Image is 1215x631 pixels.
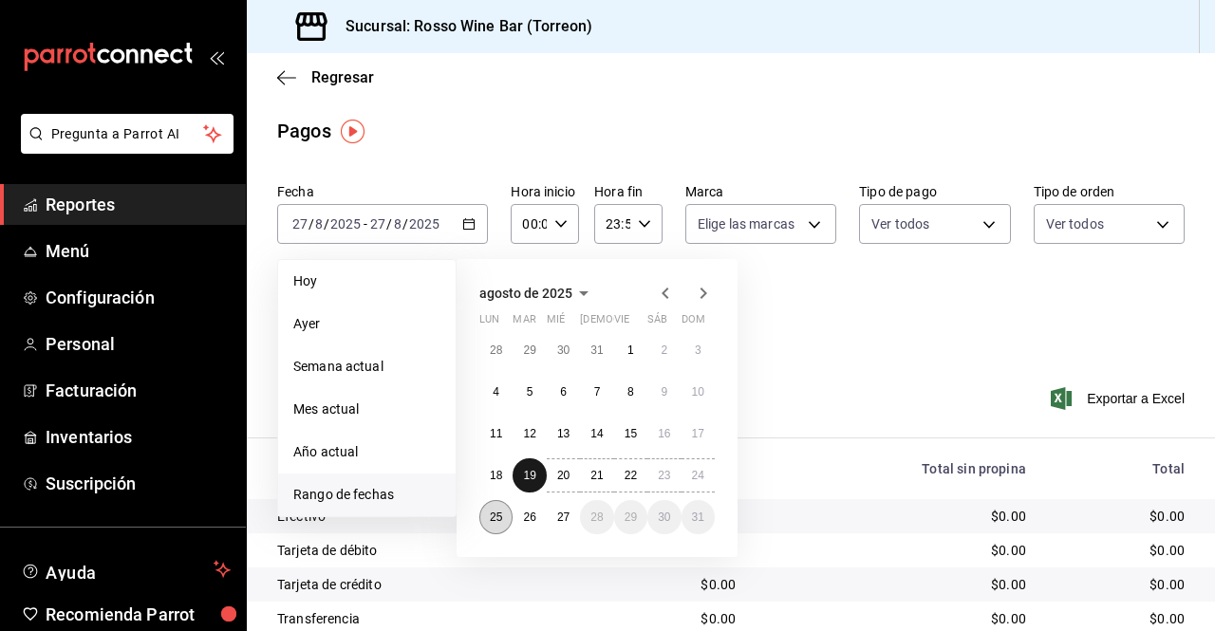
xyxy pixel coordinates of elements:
[614,458,647,492] button: 22 de agosto de 2025
[479,375,513,409] button: 4 de agosto de 2025
[871,214,929,233] span: Ver todos
[596,609,736,628] div: $0.00
[614,500,647,534] button: 29 de agosto de 2025
[330,15,592,38] h3: Sucursal: Rosso Wine Bar (Torreon)
[277,68,374,86] button: Regresar
[408,216,440,232] input: ----
[1055,387,1185,410] button: Exportar a Excel
[859,185,1010,198] label: Tipo de pago
[523,469,535,482] abbr: 19 de agosto de 2025
[402,216,408,232] span: /
[513,500,546,534] button: 26 de agosto de 2025
[766,575,1026,594] div: $0.00
[580,417,613,451] button: 14 de agosto de 2025
[614,417,647,451] button: 15 de agosto de 2025
[692,469,704,482] abbr: 24 de agosto de 2025
[479,333,513,367] button: 28 de julio de 2025
[647,375,681,409] button: 9 de agosto de 2025
[293,442,440,462] span: Año actual
[614,375,647,409] button: 8 de agosto de 2025
[1046,214,1104,233] span: Ver todos
[580,458,613,492] button: 21 de agosto de 2025
[490,343,502,357] abbr: 28 de julio de 2025
[51,124,204,144] span: Pregunta a Parrot AI
[369,216,386,232] input: --
[293,271,440,291] span: Hoy
[590,510,603,524] abbr: 28 de agosto de 2025
[46,424,231,450] span: Inventarios
[479,458,513,492] button: 18 de agosto de 2025
[46,378,231,403] span: Facturación
[513,313,535,333] abbr: martes
[661,385,667,399] abbr: 9 de agosto de 2025
[493,385,499,399] abbr: 4 de agosto de 2025
[308,216,314,232] span: /
[490,469,502,482] abbr: 18 de agosto de 2025
[513,333,546,367] button: 29 de julio de 2025
[647,500,681,534] button: 30 de agosto de 2025
[277,609,566,628] div: Transferencia
[658,427,670,440] abbr: 16 de agosto de 2025
[513,417,546,451] button: 12 de agosto de 2025
[614,333,647,367] button: 1 de agosto de 2025
[647,417,681,451] button: 16 de agosto de 2025
[1056,575,1185,594] div: $0.00
[580,375,613,409] button: 7 de agosto de 2025
[293,399,440,419] span: Mes actual
[596,575,736,594] div: $0.00
[479,282,595,305] button: agosto de 2025
[293,357,440,377] span: Semana actual
[513,458,546,492] button: 19 de agosto de 2025
[479,313,499,333] abbr: lunes
[594,385,601,399] abbr: 7 de agosto de 2025
[766,541,1026,560] div: $0.00
[479,417,513,451] button: 11 de agosto de 2025
[277,541,566,560] div: Tarjeta de débito
[647,313,667,333] abbr: sábado
[513,375,546,409] button: 5 de agosto de 2025
[1056,507,1185,526] div: $0.00
[625,469,637,482] abbr: 22 de agosto de 2025
[560,385,567,399] abbr: 6 de agosto de 2025
[314,216,324,232] input: --
[647,458,681,492] button: 23 de agosto de 2025
[682,500,715,534] button: 31 de agosto de 2025
[277,185,488,198] label: Fecha
[46,285,231,310] span: Configuración
[590,343,603,357] abbr: 31 de julio de 2025
[523,510,535,524] abbr: 26 de agosto de 2025
[547,333,580,367] button: 30 de julio de 2025
[590,427,603,440] abbr: 14 de agosto de 2025
[658,469,670,482] abbr: 23 de agosto de 2025
[766,507,1026,526] div: $0.00
[329,216,362,232] input: ----
[46,192,231,217] span: Reportes
[293,314,440,334] span: Ayer
[479,500,513,534] button: 25 de agosto de 2025
[341,120,364,143] button: Tooltip marker
[547,458,580,492] button: 20 de agosto de 2025
[698,214,794,233] span: Elige las marcas
[766,609,1026,628] div: $0.00
[46,471,231,496] span: Suscripción
[692,427,704,440] abbr: 17 de agosto de 2025
[386,216,392,232] span: /
[46,558,206,581] span: Ayuda
[614,313,629,333] abbr: viernes
[695,343,701,357] abbr: 3 de agosto de 2025
[692,385,704,399] abbr: 10 de agosto de 2025
[594,185,663,198] label: Hora fin
[590,469,603,482] abbr: 21 de agosto de 2025
[580,333,613,367] button: 31 de julio de 2025
[547,375,580,409] button: 6 de agosto de 2025
[324,216,329,232] span: /
[1056,461,1185,476] div: Total
[557,510,570,524] abbr: 27 de agosto de 2025
[490,510,502,524] abbr: 25 de agosto de 2025
[293,485,440,505] span: Rango de fechas
[682,417,715,451] button: 17 de agosto de 2025
[547,313,565,333] abbr: miércoles
[647,333,681,367] button: 2 de agosto de 2025
[277,117,331,145] div: Pagos
[393,216,402,232] input: --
